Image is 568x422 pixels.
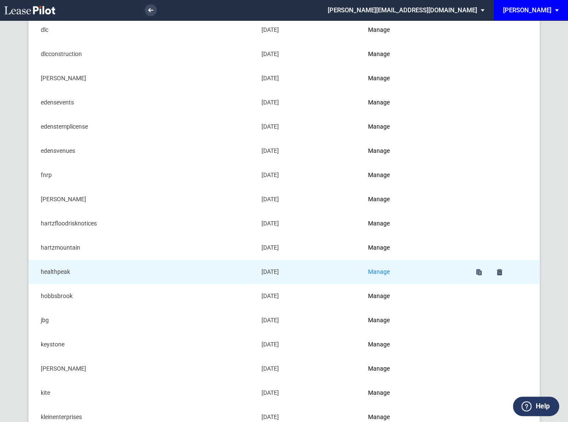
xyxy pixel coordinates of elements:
[368,26,390,33] a: Manage
[256,211,362,236] td: [DATE]
[256,42,362,66] td: [DATE]
[256,357,362,381] td: [DATE]
[473,121,485,133] a: Duplicate edenstemplicense
[494,145,506,157] a: Delete edensvenues
[256,187,362,211] td: [DATE]
[28,211,256,236] td: hartzfloodrisknotices
[368,293,390,299] a: Manage
[473,339,485,351] a: Duplicate keystone
[256,236,362,260] td: [DATE]
[473,194,485,205] a: Duplicate hajjar
[473,169,485,181] a: Duplicate fnrp
[494,121,506,133] a: Delete edenstemplicense
[28,284,256,308] td: hobbsbrook
[494,24,506,36] a: Delete dlc
[473,290,485,302] a: Duplicate hobbsbrook
[494,315,506,326] a: Delete jbg
[494,169,506,181] a: Delete fnrp
[368,75,390,82] a: Manage
[494,48,506,60] a: Delete dlcconstruction
[473,363,485,375] a: Duplicate kilroy
[473,387,485,399] a: Duplicate kite
[368,172,390,178] a: Manage
[256,260,362,284] td: [DATE]
[28,332,256,357] td: keystone
[28,139,256,163] td: edensvenues
[494,339,506,351] a: Delete keystone
[494,266,506,278] a: Delete healthpeak
[28,260,256,284] td: healthpeak
[473,218,485,230] a: Duplicate hartzfloodrisknotices
[28,18,256,42] td: dlc
[535,401,549,412] label: Help
[368,365,390,372] a: Manage
[494,242,506,254] a: Delete hartzmountain
[28,357,256,381] td: [PERSON_NAME]
[494,363,506,375] a: Delete kilroy
[494,387,506,399] a: Delete kite
[513,397,559,416] button: Help
[368,244,390,251] a: Manage
[368,123,390,130] a: Manage
[28,90,256,115] td: edensevents
[368,220,390,227] a: Manage
[28,163,256,187] td: fnrp
[473,73,485,84] a: Duplicate edens
[494,290,506,302] a: Delete hobbsbrook
[28,42,256,66] td: dlcconstruction
[256,381,362,405] td: [DATE]
[368,341,390,348] a: Manage
[256,90,362,115] td: [DATE]
[28,115,256,139] td: edenstemplicense
[473,97,485,109] a: Duplicate edensevents
[28,187,256,211] td: [PERSON_NAME]
[494,194,506,205] a: Delete hajjar
[368,196,390,203] a: Manage
[256,18,362,42] td: [DATE]
[28,308,256,332] td: jbg
[256,332,362,357] td: [DATE]
[368,51,390,57] a: Manage
[256,284,362,308] td: [DATE]
[256,66,362,90] td: [DATE]
[494,218,506,230] a: Delete hartzfloodrisknotices
[256,163,362,187] td: [DATE]
[473,315,485,326] a: Duplicate jbg
[368,147,390,154] a: Manage
[28,236,256,260] td: hartzmountain
[473,24,485,36] a: Duplicate dlc
[368,389,390,396] a: Manage
[473,242,485,254] a: Duplicate hartzmountain
[256,308,362,332] td: [DATE]
[494,97,506,109] a: Delete edensevents
[494,73,506,84] a: Delete edens
[256,139,362,163] td: [DATE]
[473,48,485,60] a: Duplicate dlcconstruction
[368,414,390,420] a: Manage
[28,381,256,405] td: kite
[503,6,551,14] div: [PERSON_NAME]
[368,99,390,106] a: Manage
[473,266,485,278] a: Duplicate healthpeak
[28,66,256,90] td: [PERSON_NAME]
[368,317,390,324] a: Manage
[368,268,390,275] a: Manage
[256,115,362,139] td: [DATE]
[473,145,485,157] a: Duplicate edensvenues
